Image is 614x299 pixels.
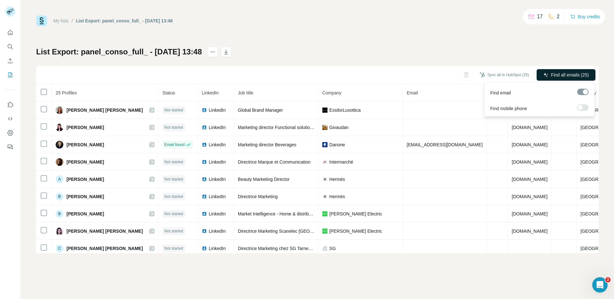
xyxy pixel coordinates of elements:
[5,99,15,110] button: Use Surfe on LinkedIn
[5,41,15,53] button: Search
[551,72,589,78] span: Find all emails (25)
[407,90,418,95] span: Email
[56,124,63,131] img: Avatar
[322,108,327,113] img: company-logo
[202,211,207,216] img: LinkedIn logo
[238,194,278,199] span: Directrice Marketing
[537,69,595,81] button: Find all emails (25)
[329,245,336,252] span: SG
[537,13,543,20] p: 17
[202,142,207,147] img: LinkedIn logo
[209,193,226,200] span: LinkedIn
[238,177,290,182] span: Beauty Marketing Director
[209,211,226,217] span: LinkedIn
[605,277,610,282] span: 2
[209,141,226,148] span: LinkedIn
[164,176,183,182] span: Not started
[56,175,63,183] div: A
[202,125,207,130] img: LinkedIn logo
[209,176,226,182] span: LinkedIn
[56,245,63,252] div: C
[570,12,600,21] button: Buy credits
[238,229,345,234] span: Directrice Marketing Scanelec [GEOGRAPHIC_DATA]
[322,90,342,95] span: Company
[202,229,207,234] img: LinkedIn logo
[164,228,183,234] span: Not started
[329,124,349,131] span: Givaudan
[322,159,327,165] img: company-logo
[202,108,207,113] img: LinkedIn logo
[329,159,353,165] span: Intermarché
[36,47,202,57] h1: List Export: panel_conso_full_ - [DATE] 13:48
[164,159,183,165] span: Not started
[202,246,207,251] img: LinkedIn logo
[202,90,219,95] span: LinkedIn
[329,176,345,182] span: Hermès
[56,193,63,200] div: B
[76,18,173,24] div: List Export: panel_conso_full_ - [DATE] 13:48
[164,142,185,148] span: Email found
[56,141,63,149] img: Avatar
[322,125,327,130] img: company-logo
[5,27,15,38] button: Quick start
[209,228,226,234] span: LinkedIn
[164,107,183,113] span: Not started
[56,158,63,166] img: Avatar
[164,194,183,199] span: Not started
[164,125,183,130] span: Not started
[512,194,547,199] span: [DOMAIN_NAME]
[56,90,77,95] span: 25 Profiles
[557,13,560,20] p: 2
[512,211,547,216] span: [DOMAIN_NAME]
[67,141,104,148] span: [PERSON_NAME]
[322,211,327,216] img: company-logo
[209,159,226,165] span: LinkedIn
[67,193,104,200] span: [PERSON_NAME]
[53,18,68,23] a: My lists
[238,246,316,251] span: Directrice Marketing chez SG Tarneaud
[208,47,218,57] button: actions
[238,142,296,147] span: Marketing director Beverages
[36,15,47,26] img: Surfe Logo
[162,90,175,95] span: Status
[209,107,226,113] span: LinkedIn
[329,211,382,217] span: [PERSON_NAME] Electric
[67,211,104,217] span: [PERSON_NAME]
[5,113,15,125] button: Use Surfe API
[238,125,327,130] span: Marketing director Functional solutions & GFI
[164,211,183,217] span: Not started
[592,277,608,293] iframe: Intercom live chat
[238,108,283,113] span: Global Brand Manager
[322,229,327,234] img: company-logo
[322,177,327,182] img: company-logo
[67,176,104,182] span: [PERSON_NAME]
[512,229,547,234] span: [DOMAIN_NAME]
[72,18,73,24] li: /
[5,141,15,153] button: Feedback
[202,194,207,199] img: LinkedIn logo
[238,211,366,216] span: Market Intelligence - Home & distribution [GEOGRAPHIC_DATA]
[5,69,15,81] button: My lists
[322,194,327,199] img: company-logo
[164,246,183,251] span: Not started
[5,55,15,67] button: Enrich CSV
[512,159,547,165] span: [DOMAIN_NAME]
[322,142,327,147] img: company-logo
[512,142,547,147] span: [DOMAIN_NAME]
[490,90,511,96] span: Find email
[202,159,207,165] img: LinkedIn logo
[56,106,63,114] img: Avatar
[209,245,226,252] span: LinkedIn
[512,177,547,182] span: [DOMAIN_NAME]
[56,227,63,235] img: Avatar
[56,210,63,218] div: B
[329,193,345,200] span: Hermès
[329,107,361,113] span: EssilorLuxottica
[67,228,143,234] span: [PERSON_NAME] [PERSON_NAME]
[329,228,382,234] span: [PERSON_NAME] Electric
[238,159,311,165] span: Directrice Marque et Communication
[5,127,15,139] button: Dashboard
[209,124,226,131] span: LinkedIn
[67,245,143,252] span: [PERSON_NAME] [PERSON_NAME]
[407,142,483,147] span: [EMAIL_ADDRESS][DOMAIN_NAME]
